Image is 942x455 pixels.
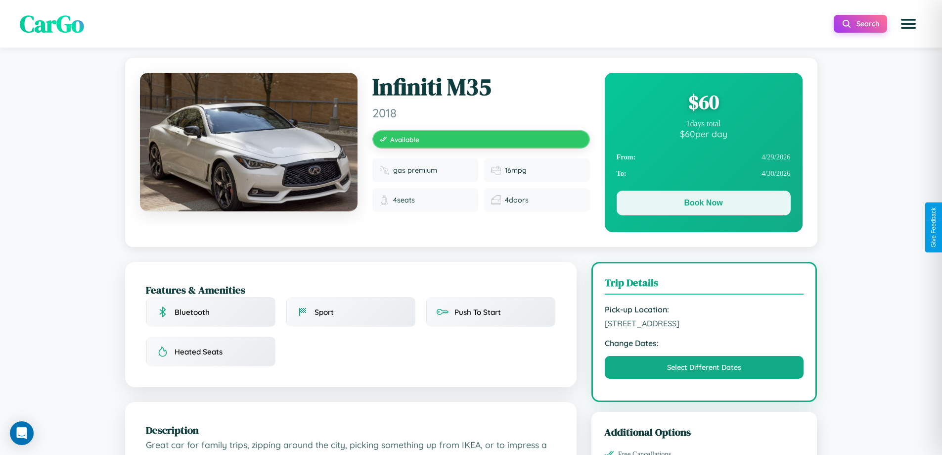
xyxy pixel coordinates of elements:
button: Search [834,15,887,33]
h3: Trip Details [605,275,804,295]
img: Fuel type [379,165,389,175]
span: 2018 [372,105,590,120]
strong: To: [617,169,627,178]
button: Book Now [617,191,791,215]
img: Fuel efficiency [491,165,501,175]
span: gas premium [393,166,437,175]
div: 4 / 29 / 2026 [617,149,791,165]
span: Sport [314,307,334,317]
span: 4 seats [393,196,415,204]
strong: Pick-up Location: [605,304,804,314]
img: Seats [379,195,389,205]
span: 4 doors [505,196,529,204]
img: Infiniti M35 2018 [140,73,358,211]
strong: From: [617,153,636,161]
div: $ 60 [617,89,791,115]
span: CarGo [20,7,84,40]
span: Heated Seats [175,347,223,356]
h3: Additional Options [604,425,805,439]
h2: Description [146,423,556,437]
div: 1 days total [617,119,791,128]
div: 4 / 30 / 2026 [617,165,791,182]
button: Open menu [895,10,922,38]
span: [STREET_ADDRESS] [605,318,804,328]
h1: Infiniti M35 [372,73,590,101]
span: 16 mpg [505,166,527,175]
span: Bluetooth [175,307,210,317]
button: Select Different Dates [605,356,804,379]
img: Doors [491,195,501,205]
div: Give Feedback [930,207,937,248]
div: Open Intercom Messenger [10,421,34,445]
span: Push To Start [454,307,501,317]
strong: Change Dates: [605,338,804,348]
span: Available [390,135,419,144]
div: $ 60 per day [617,128,791,139]
h2: Features & Amenities [146,283,556,297]
span: Search [856,19,879,28]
